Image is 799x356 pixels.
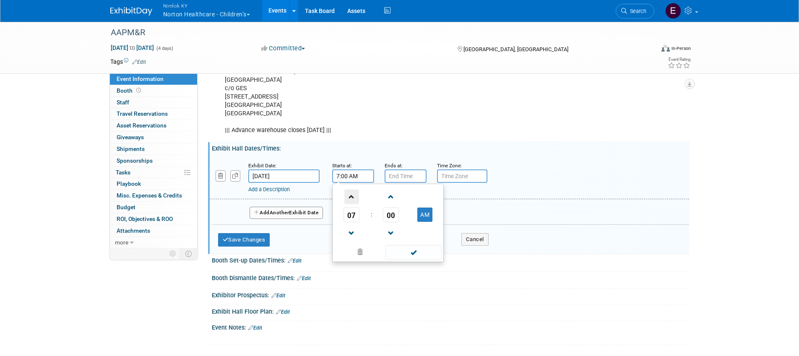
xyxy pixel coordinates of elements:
[332,169,374,183] input: Start Time
[344,207,359,222] span: Pick Hour
[212,272,689,283] div: Booth Dismantle Dates/Times:
[288,258,302,264] a: Edit
[212,142,689,153] div: Exhibit Hall Dates/Times:
[117,227,150,234] span: Attachments
[344,222,359,244] a: Decrement Hour
[116,169,130,176] span: Tasks
[163,1,250,10] span: Nimlok KY
[135,87,143,94] span: Booth not reserved yet
[110,237,197,248] a: more
[117,99,129,106] span: Staff
[248,186,290,192] a: Add a Description
[661,45,670,52] img: Format-Inperson.png
[385,247,442,259] a: Done
[665,3,681,19] img: Elizabeth Griffin
[344,186,359,207] a: Increment Hour
[110,57,146,66] td: Tags
[180,248,197,259] td: Toggle Event Tabs
[117,146,145,152] span: Shipments
[461,233,489,246] button: Cancel
[437,163,462,169] small: Time Zone:
[110,190,197,201] a: Misc. Expenses & Credits
[166,248,180,259] td: Personalize Event Tab Strip
[605,44,691,56] div: Event Format
[248,325,262,331] a: Edit
[110,108,197,120] a: Travel Reservations
[110,97,197,108] a: Staff
[110,167,197,178] a: Tasks
[110,73,197,85] a: Event Information
[417,208,432,222] button: AM
[117,192,182,199] span: Misc. Expenses & Credits
[110,213,197,225] a: ROI, Objectives & ROO
[385,169,427,183] input: End Time
[627,8,646,14] span: Search
[616,4,654,18] a: Search
[117,180,141,187] span: Playbook
[117,75,164,82] span: Event Information
[117,157,153,164] span: Sponsorships
[110,155,197,166] a: Sponsorships
[334,247,386,258] a: Clear selection
[212,289,689,300] div: Exhibitor Prospectus:
[108,25,642,40] div: AAPM&R
[212,305,689,316] div: Exhibit Hall Floor Plan:
[115,239,128,246] span: more
[110,202,197,213] a: Budget
[271,293,285,299] a: Edit
[218,233,270,247] button: Save Changes
[110,120,197,131] a: Asset Reservations
[110,85,197,96] a: Booth
[110,143,197,155] a: Shipments
[248,163,276,169] small: Exhibit Date:
[156,46,173,51] span: (4 days)
[383,222,399,244] a: Decrement Minute
[463,46,568,52] span: [GEOGRAPHIC_DATA], [GEOGRAPHIC_DATA]
[270,210,289,216] span: Another
[383,186,399,207] a: Increment Minute
[248,169,320,183] input: Date
[110,44,154,52] span: [DATE] [DATE]
[297,275,311,281] a: Edit
[117,110,168,117] span: Travel Reservations
[385,163,403,169] small: Ends at:
[132,59,146,65] a: Edit
[219,63,597,139] div: AAPM&R Annual Assembly and Technical Exhibition [GEOGRAPHIC_DATA] c/o GES [STREET_ADDRESS] [GEOGR...
[671,45,691,52] div: In-Person
[110,7,152,16] img: ExhibitDay
[258,44,308,53] button: Committed
[250,207,323,219] button: AddAnotherExhibit Date
[117,134,144,140] span: Giveaways
[212,254,689,265] div: Booth Set-up Dates/Times:
[117,122,167,129] span: Asset Reservations
[383,207,399,222] span: Pick Minute
[117,216,173,222] span: ROI, Objectives & ROO
[110,225,197,236] a: Attachments
[437,169,487,183] input: Time Zone
[110,178,197,190] a: Playbook
[110,132,197,143] a: Giveaways
[212,321,689,332] div: Event Notes:
[369,207,374,222] td: :
[332,163,352,169] small: Starts at:
[117,87,143,94] span: Booth
[128,44,136,51] span: to
[117,204,135,210] span: Budget
[276,309,290,315] a: Edit
[668,57,690,62] div: Event Rating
